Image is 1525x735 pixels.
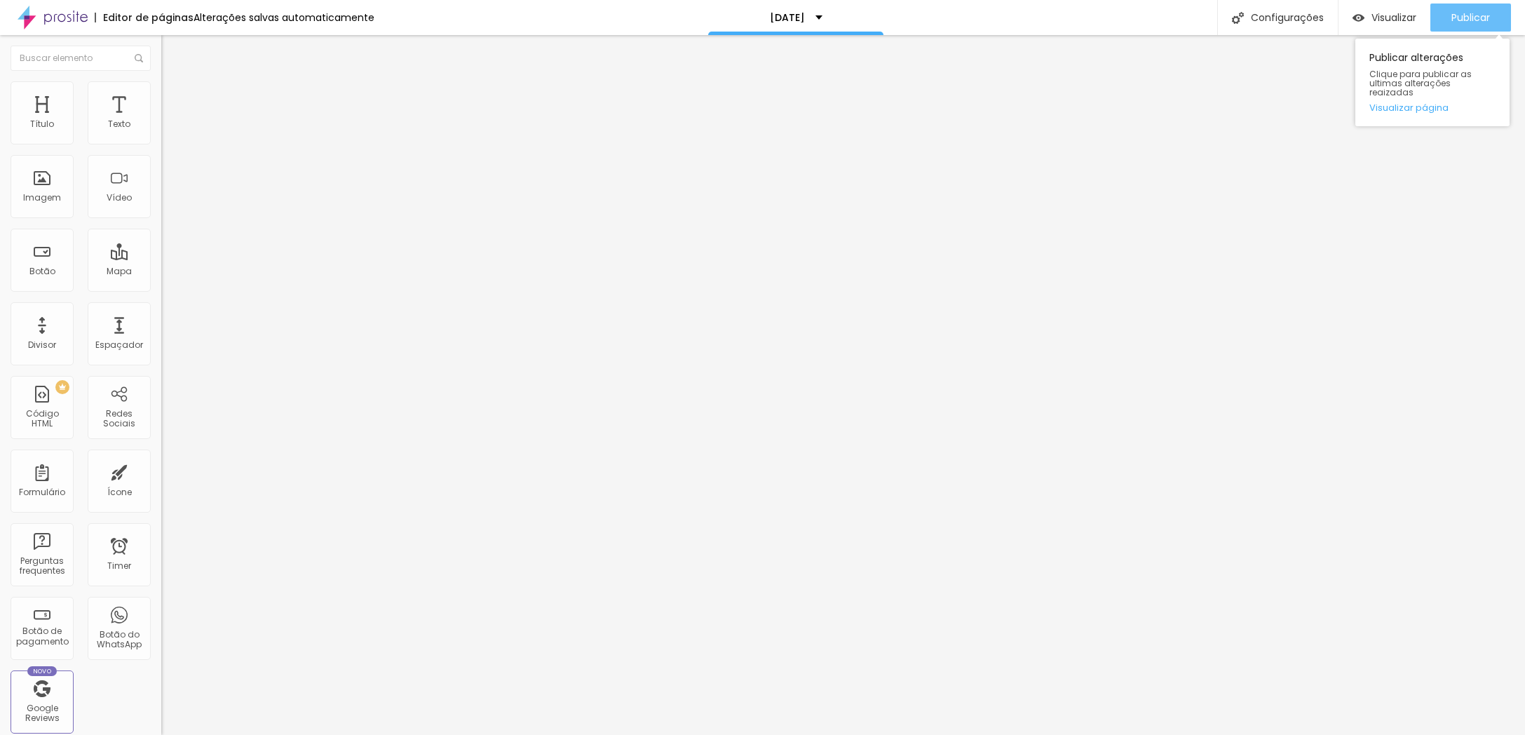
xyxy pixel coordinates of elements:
div: Redes Sociais [91,409,147,429]
div: Botão [29,267,55,276]
div: Editor de páginas [95,13,194,22]
span: Clique para publicar as ultimas alterações reaizadas [1369,69,1496,97]
div: Botão de pagamento [14,626,69,647]
button: Visualizar [1338,4,1430,32]
a: Visualizar página [1369,103,1496,112]
div: Ícone [107,487,132,497]
div: Novo [27,666,57,676]
button: Publicar [1430,4,1511,32]
div: Google Reviews [14,703,69,724]
div: Alterações salvas automaticamente [194,13,374,22]
div: Espaçador [95,340,143,350]
p: [DATE] [770,13,805,22]
div: Imagem [23,193,61,203]
span: Publicar [1451,12,1490,23]
div: Botão do WhatsApp [91,630,147,650]
img: view-1.svg [1353,12,1364,24]
img: Icone [135,54,143,62]
div: Texto [108,119,130,129]
div: Mapa [107,267,132,276]
input: Buscar elemento [11,46,151,71]
span: Visualizar [1371,12,1416,23]
div: Título [30,119,54,129]
div: Código HTML [14,409,69,429]
div: Publicar alterações [1355,39,1510,126]
div: Divisor [28,340,56,350]
div: Timer [107,561,131,571]
div: Formulário [19,487,65,497]
div: Vídeo [107,193,132,203]
div: Perguntas frequentes [14,556,69,576]
img: Icone [1232,12,1244,24]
